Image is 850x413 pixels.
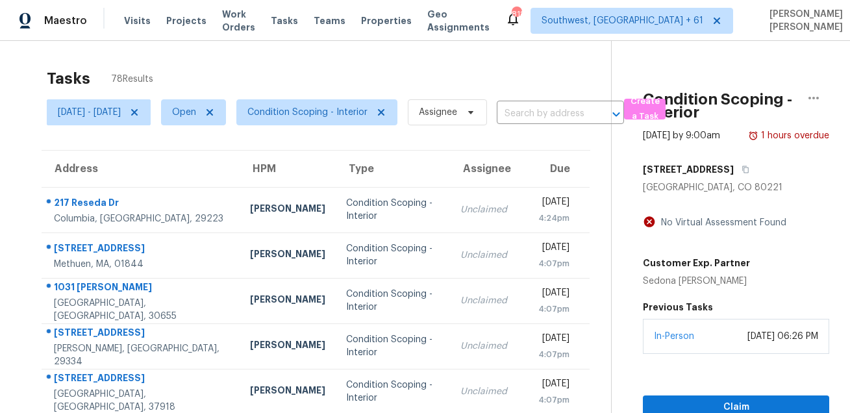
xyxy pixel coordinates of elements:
div: [PERSON_NAME] [250,293,325,309]
div: Unclaimed [460,203,507,216]
div: [STREET_ADDRESS] [54,242,229,258]
div: [STREET_ADDRESS] [54,326,229,342]
img: Artifact Not Present Icon [643,215,656,229]
th: Type [336,151,450,187]
div: 4:07pm [528,303,569,316]
div: Columbia, [GEOGRAPHIC_DATA], 29223 [54,212,229,225]
span: Condition Scoping - Interior [247,106,368,119]
div: Condition Scoping - Interior [346,197,440,223]
div: [PERSON_NAME] [250,202,325,218]
th: Address [42,151,240,187]
th: HPM [240,151,336,187]
div: [PERSON_NAME], [GEOGRAPHIC_DATA], 29334 [54,342,229,368]
span: [DATE] - [DATE] [58,106,121,119]
button: Create a Task [624,99,666,119]
span: Open [172,106,196,119]
span: 78 Results [111,73,153,86]
div: [PERSON_NAME] [250,338,325,355]
span: Properties [361,14,412,27]
span: Southwest, [GEOGRAPHIC_DATA] + 61 [542,14,703,27]
div: Condition Scoping - Interior [346,379,440,405]
div: Condition Scoping - Interior [346,288,440,314]
h5: Customer Exp. Partner [643,257,750,269]
div: [PERSON_NAME] [250,384,325,400]
button: Open [607,105,625,123]
span: Work Orders [222,8,255,34]
div: Unclaimed [460,385,507,398]
th: Assignee [450,151,518,187]
div: [DATE] [528,332,569,348]
div: Unclaimed [460,294,507,307]
th: Due [518,151,590,187]
button: Copy Address [734,158,751,181]
span: Assignee [419,106,457,119]
span: Visits [124,14,151,27]
div: [DATE] [528,241,569,257]
div: 4:07pm [528,257,569,270]
img: Overdue Alarm Icon [748,129,758,142]
span: Tasks [271,16,298,25]
div: [DATE] 06:26 PM [747,330,818,343]
div: [STREET_ADDRESS] [54,371,229,388]
div: [DATE] [528,377,569,394]
span: Projects [166,14,206,27]
span: Maestro [44,14,87,27]
div: 4:24pm [528,212,569,225]
h5: Previous Tasks [643,301,829,314]
div: 4:07pm [528,348,569,361]
div: Sedona [PERSON_NAME] [643,275,750,288]
div: Unclaimed [460,340,507,353]
div: [PERSON_NAME] [250,247,325,264]
div: Unclaimed [460,249,507,262]
div: 1 hours overdue [758,129,829,142]
span: Create a Task [631,94,659,124]
div: 1031 [PERSON_NAME] [54,281,229,297]
a: In-Person [654,332,694,341]
div: [DATE] [528,286,569,303]
div: No Virtual Assessment Found [656,216,786,229]
h2: Tasks [47,72,90,85]
h2: Condition Scoping - Interior [643,93,798,119]
span: Geo Assignments [427,8,490,34]
div: [DATE] [528,195,569,212]
div: Methuen, MA, 01844 [54,258,229,271]
h5: [STREET_ADDRESS] [643,163,734,176]
div: [DATE] by 9:00am [643,129,720,142]
span: [PERSON_NAME] [PERSON_NAME] [764,8,843,34]
span: Teams [314,14,345,27]
div: [GEOGRAPHIC_DATA], CO 80221 [643,181,829,194]
div: 818 [512,8,521,21]
input: Search by address [497,104,588,124]
div: [GEOGRAPHIC_DATA], [GEOGRAPHIC_DATA], 30655 [54,297,229,323]
div: Condition Scoping - Interior [346,242,440,268]
div: 217 Reseda Dr [54,196,229,212]
div: 4:07pm [528,394,569,407]
div: Condition Scoping - Interior [346,333,440,359]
